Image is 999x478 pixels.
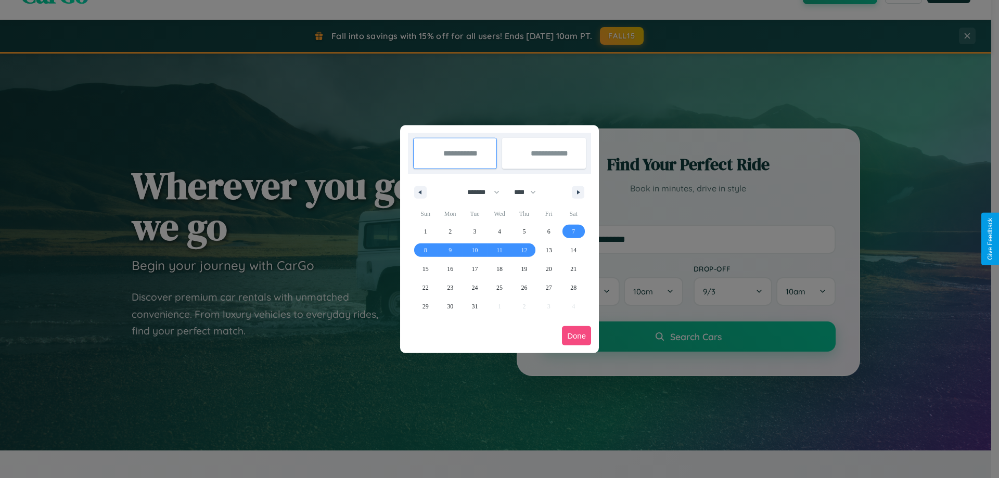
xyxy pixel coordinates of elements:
[561,222,586,241] button: 7
[424,222,427,241] span: 1
[512,260,536,278] button: 19
[562,326,591,345] button: Done
[570,278,577,297] span: 28
[561,241,586,260] button: 14
[496,241,503,260] span: 11
[487,205,511,222] span: Wed
[512,241,536,260] button: 12
[422,278,429,297] span: 22
[570,241,577,260] span: 14
[472,260,478,278] span: 17
[472,297,478,316] span: 31
[438,278,462,297] button: 23
[463,241,487,260] button: 10
[472,278,478,297] span: 24
[438,297,462,316] button: 30
[413,241,438,260] button: 8
[572,222,575,241] span: 7
[546,278,552,297] span: 27
[422,260,429,278] span: 15
[463,205,487,222] span: Tue
[487,278,511,297] button: 25
[522,222,526,241] span: 5
[547,222,550,241] span: 6
[546,260,552,278] span: 20
[463,297,487,316] button: 31
[561,260,586,278] button: 21
[438,241,462,260] button: 9
[438,222,462,241] button: 2
[512,278,536,297] button: 26
[463,260,487,278] button: 17
[561,205,586,222] span: Sat
[422,297,429,316] span: 29
[438,205,462,222] span: Mon
[424,241,427,260] span: 8
[449,222,452,241] span: 2
[498,222,501,241] span: 4
[496,260,503,278] span: 18
[463,278,487,297] button: 24
[413,260,438,278] button: 15
[570,260,577,278] span: 21
[536,260,561,278] button: 20
[536,278,561,297] button: 27
[449,241,452,260] span: 9
[487,260,511,278] button: 18
[536,222,561,241] button: 6
[987,218,994,260] div: Give Feedback
[546,241,552,260] span: 13
[472,241,478,260] span: 10
[536,241,561,260] button: 13
[413,278,438,297] button: 22
[487,222,511,241] button: 4
[521,278,527,297] span: 26
[521,260,527,278] span: 19
[561,278,586,297] button: 28
[487,241,511,260] button: 11
[413,205,438,222] span: Sun
[447,297,453,316] span: 30
[438,260,462,278] button: 16
[496,278,503,297] span: 25
[521,241,527,260] span: 12
[413,297,438,316] button: 29
[536,205,561,222] span: Fri
[413,222,438,241] button: 1
[512,222,536,241] button: 5
[447,278,453,297] span: 23
[473,222,477,241] span: 3
[447,260,453,278] span: 16
[463,222,487,241] button: 3
[512,205,536,222] span: Thu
